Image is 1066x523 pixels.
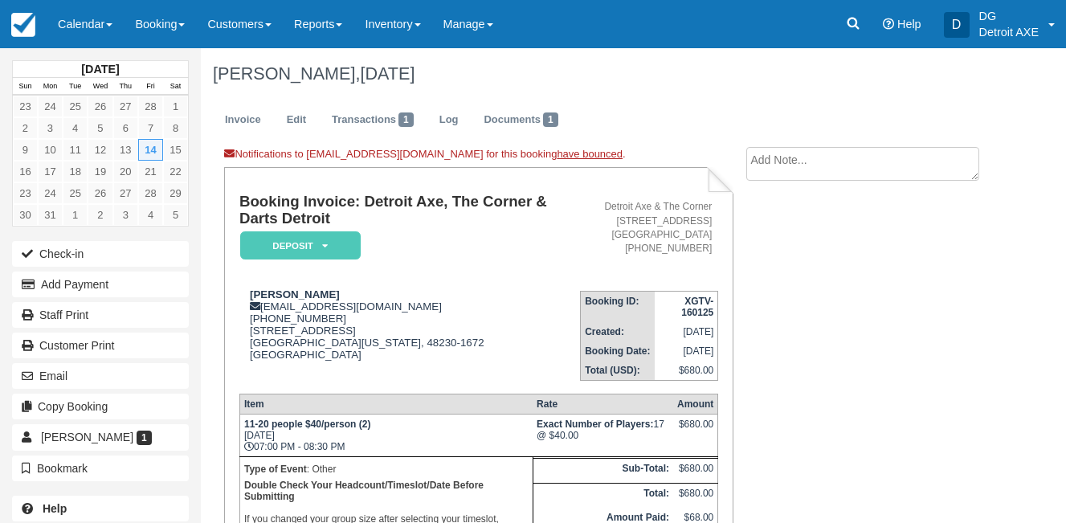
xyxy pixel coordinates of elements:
a: Invoice [213,104,273,136]
a: 17 [38,161,63,182]
p: Detroit AXE [979,24,1039,40]
th: Sun [13,78,38,96]
a: 23 [13,96,38,117]
th: Created: [581,322,655,341]
td: [DATE] 07:00 PM - 08:30 PM [239,415,533,457]
a: 23 [13,182,38,204]
th: Amount [673,394,718,415]
a: 16 [13,161,38,182]
strong: XGTV-160125 [681,296,713,318]
a: 11 [63,139,88,161]
th: Item [239,394,533,415]
img: checkfront-main-nav-mini-logo.png [11,13,35,37]
div: Notifications to [EMAIL_ADDRESS][DOMAIN_NAME] for this booking . [224,147,733,167]
span: 1 [398,112,414,127]
td: $680.00 [673,458,718,483]
a: 9 [13,139,38,161]
a: 29 [163,182,188,204]
a: 28 [138,96,163,117]
b: Double Check Your Headcount/Timeslot/Date Before Submitting [244,480,484,502]
a: 26 [88,182,112,204]
a: 31 [38,204,63,226]
a: 3 [113,204,138,226]
a: 3 [38,117,63,139]
a: 1 [163,96,188,117]
a: Deposit [239,231,355,260]
a: 4 [138,204,163,226]
a: 2 [88,204,112,226]
a: Documents1 [472,104,570,136]
strong: 11-20 people $40/person (2) [244,419,370,430]
a: [PERSON_NAME] 1 [12,424,189,450]
p: DG [979,8,1039,24]
strong: Type of Event [244,464,307,475]
button: Copy Booking [12,394,189,419]
span: [DATE] [360,63,415,84]
th: Booking ID: [581,291,655,322]
a: 27 [113,182,138,204]
a: Customer Print [12,333,189,358]
button: Add Payment [12,272,189,297]
td: $680.00 [655,361,718,381]
span: 1 [137,431,152,445]
a: 6 [113,117,138,139]
div: $680.00 [677,419,713,443]
span: 1 [543,112,558,127]
a: 8 [163,117,188,139]
div: [EMAIL_ADDRESS][DOMAIN_NAME] [PHONE_NUMBER] [STREET_ADDRESS] [GEOGRAPHIC_DATA][US_STATE], 48230-1... [239,288,580,381]
a: 20 [113,161,138,182]
a: 4 [63,117,88,139]
a: 12 [88,139,112,161]
a: 18 [63,161,88,182]
th: Thu [113,78,138,96]
th: Tue [63,78,88,96]
a: 1 [63,204,88,226]
a: 21 [138,161,163,182]
button: Bookmark [12,456,189,481]
td: 17 @ $40.00 [533,415,673,457]
h1: Booking Invoice: Detroit Axe, The Corner & Darts Detroit [239,194,580,227]
a: Edit [275,104,318,136]
th: Wed [88,78,112,96]
th: Fri [138,78,163,96]
a: Staff Print [12,302,189,328]
td: [DATE] [655,341,718,361]
span: [PERSON_NAME] [41,431,133,443]
i: Help [883,18,894,30]
a: 7 [138,117,163,139]
a: 2 [13,117,38,139]
a: 10 [38,139,63,161]
a: 26 [88,96,112,117]
th: Booking Date: [581,341,655,361]
a: 24 [38,96,63,117]
th: Total: [533,483,673,508]
th: Sat [163,78,188,96]
button: Check-in [12,241,189,267]
td: $680.00 [673,483,718,508]
a: 30 [13,204,38,226]
a: 27 [113,96,138,117]
a: 5 [163,204,188,226]
a: 22 [163,161,188,182]
h1: [PERSON_NAME], [213,64,988,84]
a: 15 [163,139,188,161]
th: Rate [533,394,673,415]
a: 25 [63,182,88,204]
em: Deposit [240,231,361,259]
th: Mon [38,78,63,96]
strong: [PERSON_NAME] [250,288,340,300]
th: Total (USD): [581,361,655,381]
address: Detroit Axe & The Corner [STREET_ADDRESS] [GEOGRAPHIC_DATA] [PHONE_NUMBER] [586,200,712,255]
a: 5 [88,117,112,139]
span: Help [897,18,921,31]
td: [DATE] [655,322,718,341]
b: Help [43,502,67,515]
div: D [944,12,970,38]
a: have bounced [557,148,623,160]
strong: Exact Number of Players [537,419,653,430]
a: Log [427,104,471,136]
a: 25 [63,96,88,117]
a: 24 [38,182,63,204]
a: 13 [113,139,138,161]
a: 19 [88,161,112,182]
